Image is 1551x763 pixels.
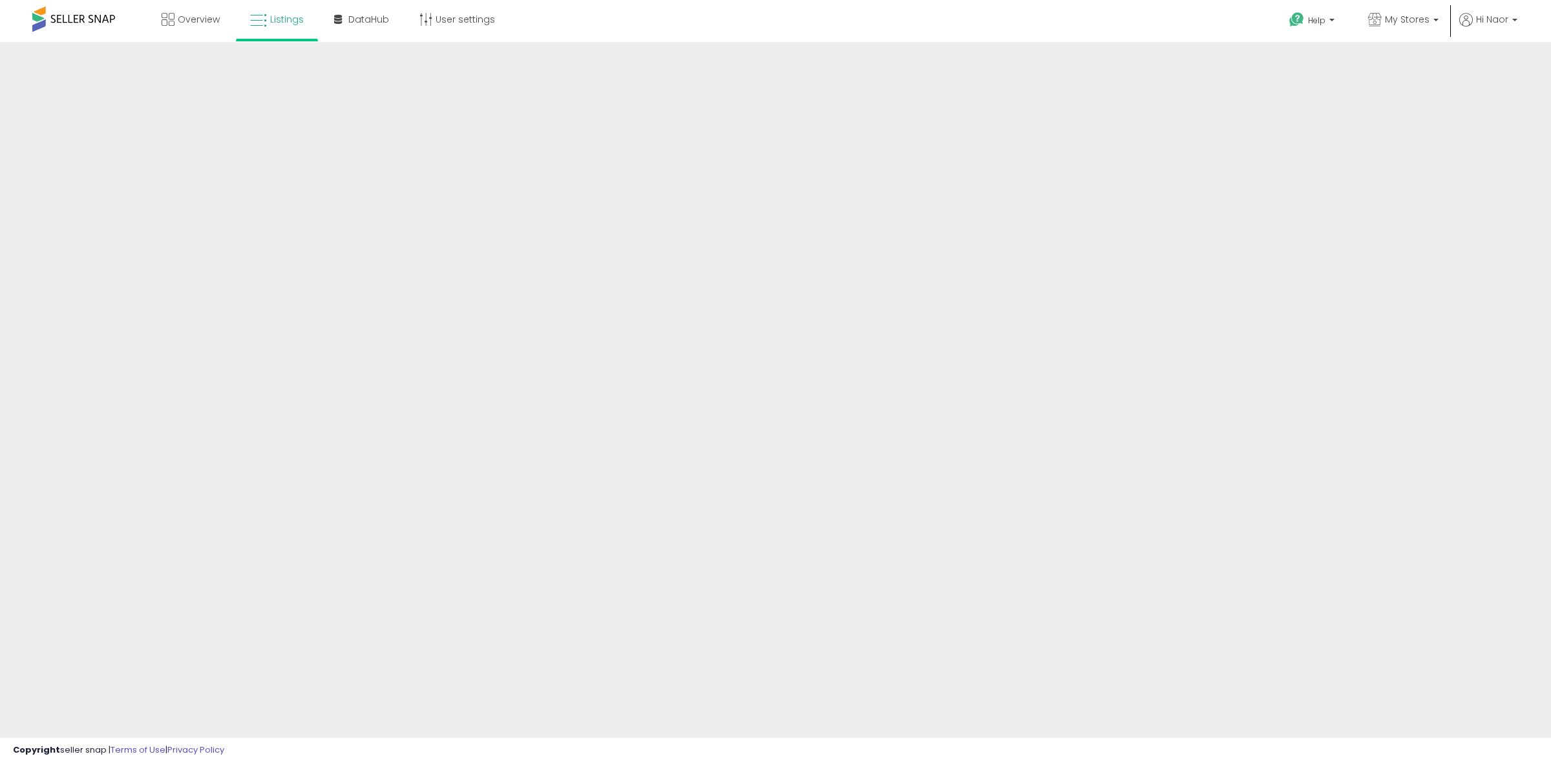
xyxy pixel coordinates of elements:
[1308,15,1325,26] span: Help
[270,13,304,26] span: Listings
[1459,13,1517,42] a: Hi Naor
[348,13,389,26] span: DataHub
[1476,13,1508,26] span: Hi Naor
[1385,13,1430,26] span: My Stores
[1279,2,1347,42] a: Help
[178,13,220,26] span: Overview
[1289,12,1305,28] i: Get Help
